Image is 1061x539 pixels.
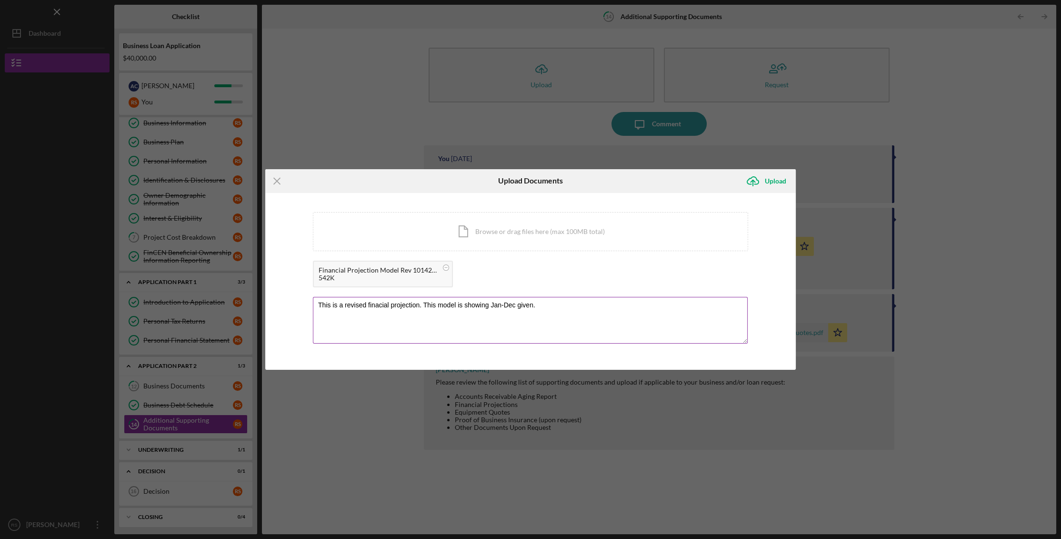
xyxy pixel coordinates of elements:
div: Financial Projection Model Rev 101425.xlsx [319,266,438,274]
div: 542K [319,274,438,282]
textarea: This is a revised finacial projection. This model is showing Jan-Dec given. [313,297,748,344]
div: Upload [765,172,786,191]
button: Upload [741,172,796,191]
h6: Upload Documents [498,176,563,185]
